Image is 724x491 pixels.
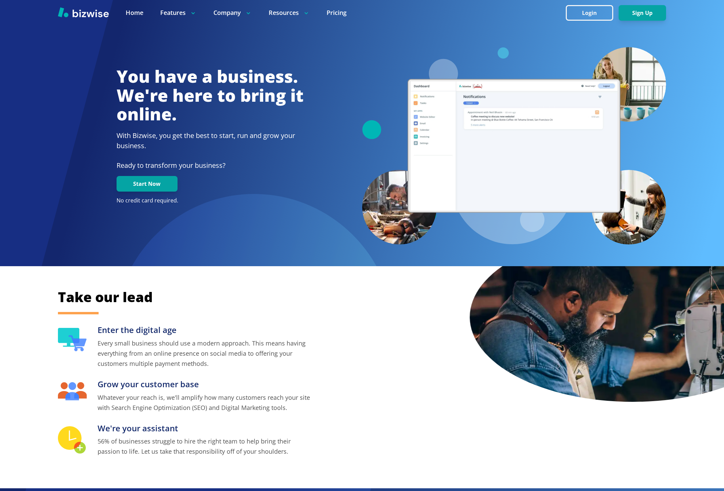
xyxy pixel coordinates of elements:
p: No credit card required. [117,197,304,204]
h2: With Bizwise, you get the best to start, run and grow your business. [117,131,304,151]
h3: We're your assistant [98,423,312,434]
img: We're your assistant Icon [58,426,87,454]
p: Features [160,8,196,17]
button: Sign Up [619,5,666,21]
a: Pricing [327,8,347,17]
p: Company [213,8,252,17]
img: Enter the digital age Icon [58,328,87,351]
a: Sign Up [619,10,666,16]
p: Resources [269,8,310,17]
p: 56% of businesses struggle to hire the right team to help bring their passion to life. Let us tak... [98,436,312,456]
h2: Take our lead [58,288,566,306]
button: Start Now [117,176,178,192]
a: Home [126,8,143,17]
h3: Enter the digital age [98,325,312,336]
button: Login [566,5,613,21]
p: Ready to transform your business? [117,160,304,171]
p: Every small business should use a modern approach. This means having everything from an online pr... [98,338,312,369]
a: Login [566,10,619,16]
h3: Grow your customer base [98,379,312,390]
img: Grow your customer base Icon [58,382,87,400]
p: Whatever your reach is, we'll amplify how many customers reach your site with Search Engine Optim... [98,392,312,413]
h1: You have a business. We're here to bring it online. [117,67,304,124]
img: Bizwise Logo [58,7,109,17]
a: Start Now [117,181,178,187]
